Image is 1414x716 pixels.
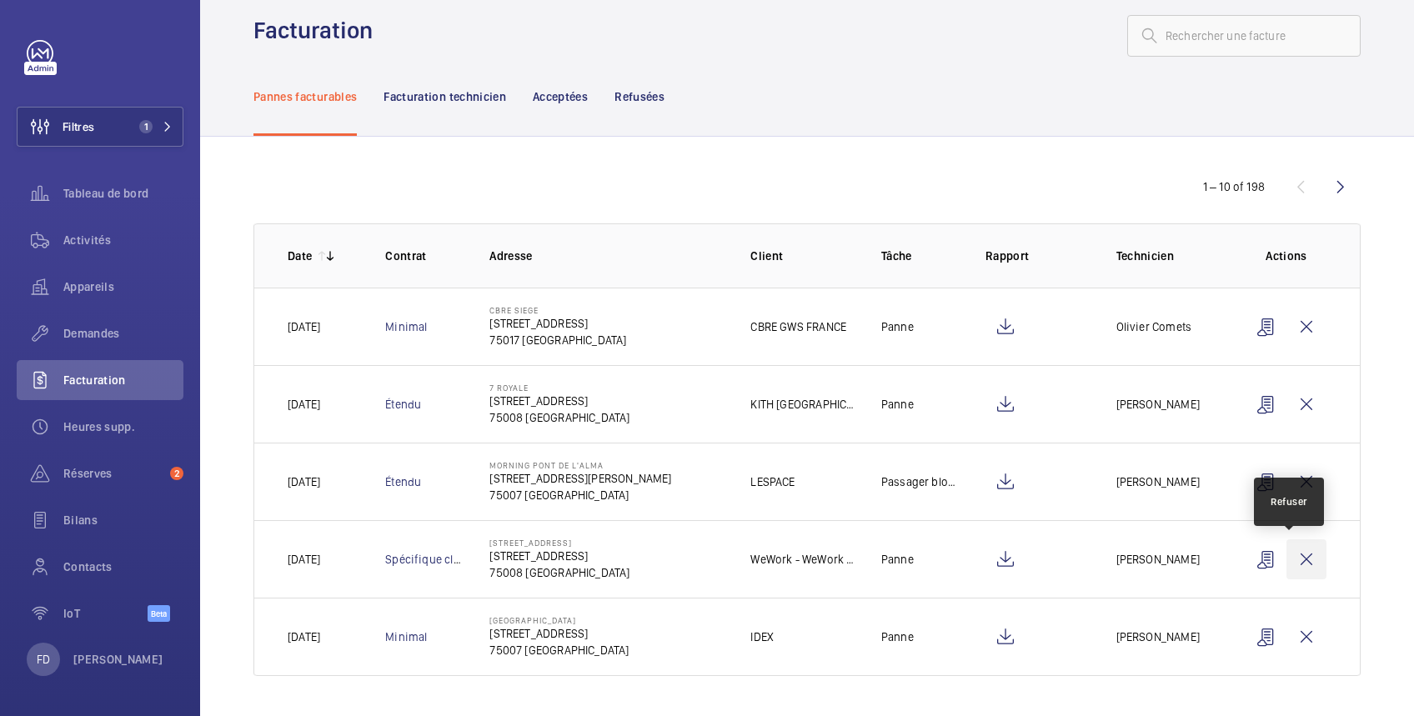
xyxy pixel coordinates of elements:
[63,232,183,248] span: Activités
[881,473,959,490] p: Passager bloqué
[1116,248,1220,264] p: Technicien
[614,88,664,105] p: Refusées
[63,418,183,435] span: Heures supp.
[253,88,357,105] p: Pannes facturables
[489,305,626,315] p: CBRE SIEGE
[881,628,914,645] p: Panne
[170,467,183,480] span: 2
[37,651,50,668] p: FD
[750,318,846,335] p: CBRE GWS FRANCE
[1116,628,1200,645] p: [PERSON_NAME]
[489,538,629,548] p: [STREET_ADDRESS]
[750,396,854,413] p: KITH [GEOGRAPHIC_DATA]
[489,470,671,487] p: [STREET_ADDRESS][PERSON_NAME]
[489,642,629,658] p: 75007 [GEOGRAPHIC_DATA]
[73,651,163,668] p: [PERSON_NAME]
[533,88,588,105] p: Acceptées
[1127,15,1361,57] input: Rechercher une facture
[288,628,320,645] p: [DATE]
[489,332,626,348] p: 75017 [GEOGRAPHIC_DATA]
[288,396,320,413] p: [DATE]
[1203,178,1265,195] div: 1 – 10 of 198
[63,605,148,622] span: IoT
[881,396,914,413] p: Panne
[489,383,629,393] p: 7 Royale
[881,318,914,335] p: Panne
[489,615,629,625] p: [GEOGRAPHIC_DATA]
[63,465,163,482] span: Réserves
[1116,473,1200,490] p: [PERSON_NAME]
[63,325,183,342] span: Demandes
[17,107,183,147] button: Filtres1
[985,248,1089,264] p: Rapport
[253,15,383,46] h1: Facturation
[385,320,427,333] a: Minimal
[63,372,183,388] span: Facturation
[385,475,421,488] a: Étendu
[1271,494,1307,509] div: Refuser
[489,548,629,564] p: [STREET_ADDRESS]
[385,630,427,643] a: Minimal
[1116,551,1200,568] p: [PERSON_NAME]
[288,248,312,264] p: Date
[489,248,724,264] p: Adresse
[1116,318,1192,335] p: Olivier Comets
[385,398,421,411] a: Étendu
[489,487,671,503] p: 75007 [GEOGRAPHIC_DATA]
[489,564,629,581] p: 75008 [GEOGRAPHIC_DATA]
[1246,248,1326,264] p: Actions
[288,551,320,568] p: [DATE]
[288,318,320,335] p: [DATE]
[881,551,914,568] p: Panne
[489,393,629,409] p: [STREET_ADDRESS]
[148,605,170,622] span: Beta
[384,88,506,105] p: Facturation technicien
[385,248,463,264] p: Contrat
[750,473,795,490] p: LESPACE
[489,409,629,426] p: 75008 [GEOGRAPHIC_DATA]
[63,278,183,295] span: Appareils
[489,625,629,642] p: [STREET_ADDRESS]
[750,248,854,264] p: Client
[63,558,183,575] span: Contacts
[750,628,774,645] p: IDEX
[63,512,183,528] span: Bilans
[63,118,94,135] span: Filtres
[63,185,183,202] span: Tableau de bord
[489,460,671,470] p: Morning Pont de l'Alma
[288,473,320,490] p: [DATE]
[881,248,959,264] p: Tâche
[385,553,473,566] a: Spécifique client
[139,120,153,133] span: 1
[1116,396,1200,413] p: [PERSON_NAME]
[489,315,626,332] p: [STREET_ADDRESS]
[750,551,854,568] p: WeWork - WeWork Exploitation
